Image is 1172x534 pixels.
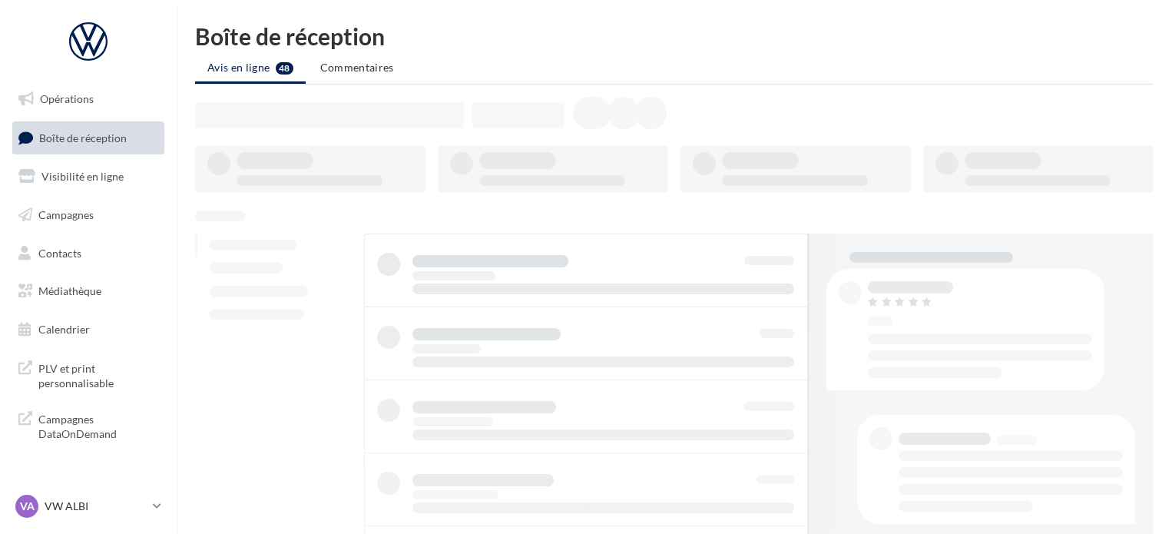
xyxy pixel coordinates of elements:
span: Boîte de réception [39,131,127,144]
span: Campagnes [38,208,94,221]
span: VA [20,499,35,514]
a: Campagnes [9,199,167,231]
span: Campagnes DataOnDemand [38,409,158,442]
p: VW ALBI [45,499,147,514]
a: VA VW ALBI [12,492,164,521]
a: Médiathèque [9,275,167,307]
a: Opérations [9,83,167,115]
div: Boîte de réception [195,25,1154,48]
span: Visibilité en ligne [41,170,124,183]
a: Calendrier [9,313,167,346]
span: Opérations [40,92,94,105]
span: Commentaires [320,61,394,74]
span: Contacts [38,246,81,259]
a: Visibilité en ligne [9,161,167,193]
a: Campagnes DataOnDemand [9,403,167,448]
a: Contacts [9,237,167,270]
a: PLV et print personnalisable [9,352,167,397]
a: Boîte de réception [9,121,167,154]
span: Calendrier [38,323,90,336]
span: PLV et print personnalisable [38,358,158,391]
span: Médiathèque [38,284,101,297]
